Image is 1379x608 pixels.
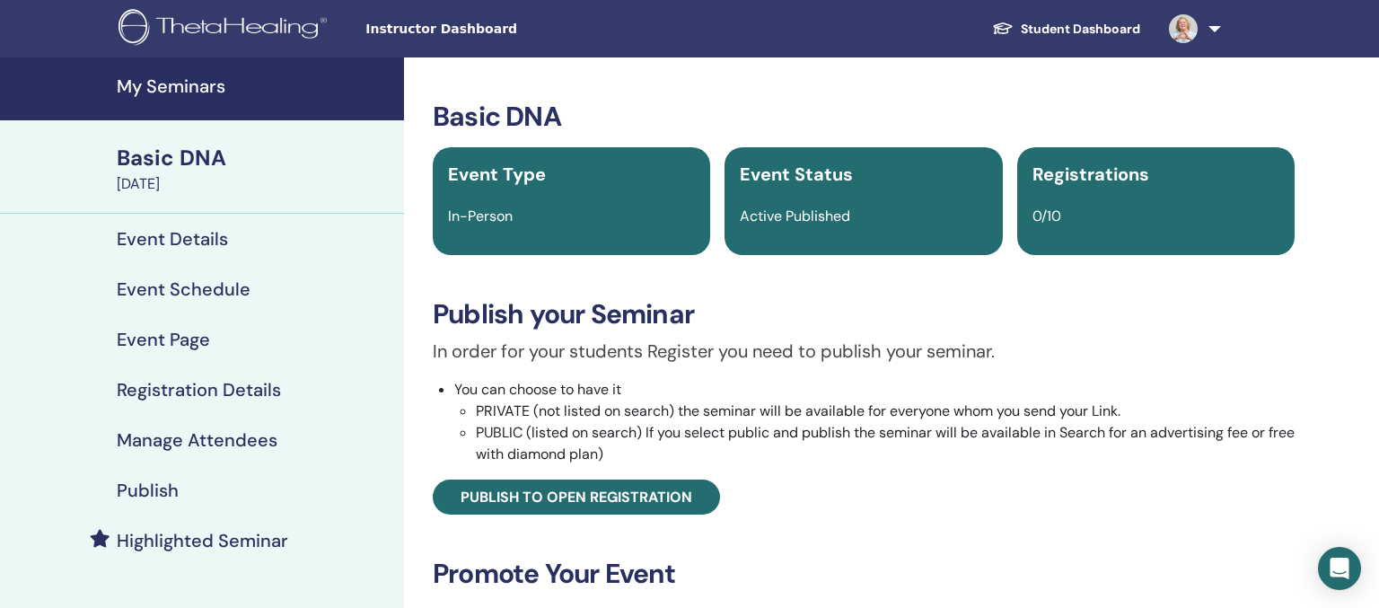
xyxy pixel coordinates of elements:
img: default.jpg [1169,14,1198,43]
h4: Highlighted Seminar [117,530,288,551]
span: Active Published [740,207,850,225]
a: Publish to open registration [433,480,720,515]
h3: Publish your Seminar [433,298,1295,330]
span: Publish to open registration [461,488,692,507]
a: Student Dashboard [978,13,1155,46]
h4: Event Page [117,329,210,350]
h4: Registration Details [117,379,281,401]
p: In order for your students Register you need to publish your seminar. [433,338,1295,365]
div: Open Intercom Messenger [1318,547,1361,590]
h4: Event Details [117,228,228,250]
span: Registrations [1032,163,1149,186]
div: Basic DNA [117,143,393,173]
span: In-Person [448,207,513,225]
h4: My Seminars [117,75,393,97]
span: 0/10 [1032,207,1061,225]
h4: Manage Attendees [117,429,277,451]
a: Basic DNA[DATE] [106,143,404,195]
span: Event Type [448,163,546,186]
span: Event Status [740,163,853,186]
h4: Publish [117,480,179,501]
span: Instructor Dashboard [365,20,635,39]
h3: Basic DNA [433,101,1295,133]
img: graduation-cap-white.svg [992,21,1014,36]
h4: Event Schedule [117,278,250,300]
div: [DATE] [117,173,393,195]
img: logo.png [119,9,333,49]
li: You can choose to have it [454,379,1295,465]
li: PRIVATE (not listed on search) the seminar will be available for everyone whom you send your Link. [476,401,1295,422]
li: PUBLIC (listed on search) If you select public and publish the seminar will be available in Searc... [476,422,1295,465]
h3: Promote Your Event [433,558,1295,590]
